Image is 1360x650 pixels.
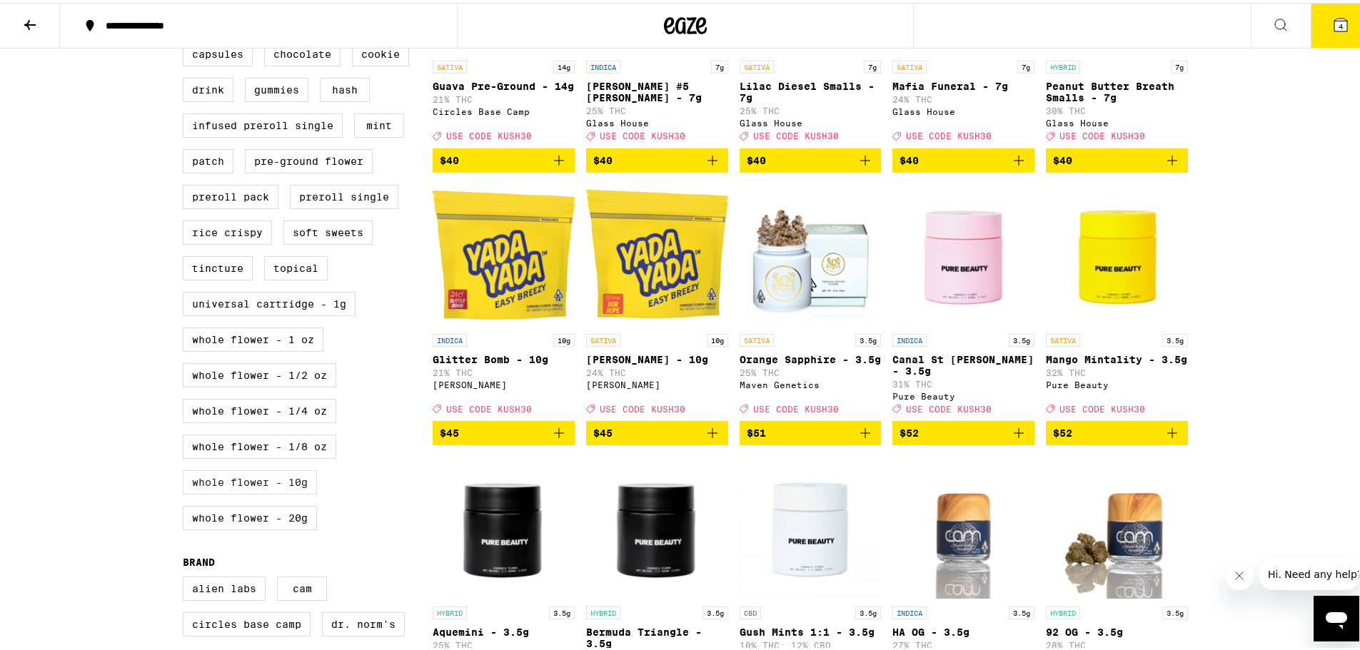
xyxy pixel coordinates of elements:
p: 7g [711,58,728,71]
span: USE CODE KUSH30 [906,402,992,411]
p: HYBRID [1046,604,1080,616]
div: Pure Beauty [892,389,1034,398]
p: 31% THC [892,377,1034,386]
span: USE CODE KUSH30 [1059,129,1145,138]
div: Circles Base Camp [433,104,575,113]
div: Glass House [892,104,1034,113]
p: CBD [740,604,761,616]
button: Add to bag [433,418,575,442]
legend: Brand [183,554,215,565]
span: USE CODE KUSH30 [600,402,685,411]
button: Add to bag [586,418,728,442]
p: 7g [1017,58,1034,71]
p: 3.5g [855,331,881,344]
label: CAM [277,574,327,598]
button: Add to bag [740,418,882,442]
span: $52 [1053,425,1072,436]
label: Patch [183,146,233,171]
span: 4 [1339,19,1343,28]
img: Yada Yada - Bob Hope - 10g [586,181,728,324]
span: $45 [593,425,613,436]
img: CAM - HA OG - 3.5g [892,454,1034,596]
p: SATIVA [740,58,774,71]
p: 3.5g [1009,331,1034,344]
p: [PERSON_NAME] #5 [PERSON_NAME] - 7g [586,78,728,101]
label: Topical [264,253,328,278]
img: Pure Beauty - Mango Mintality - 3.5g [1046,181,1188,324]
button: Add to bag [433,146,575,170]
p: Glitter Bomb - 10g [433,351,575,362]
p: 24% THC [586,365,728,375]
div: Glass House [1046,116,1188,125]
p: 3.5g [702,604,728,616]
a: Open page for Orange Sapphire - 3.5g from Maven Genetics [740,181,882,418]
img: Pure Beauty - Gush Mints 1:1 - 3.5g [740,454,882,596]
label: Dr. Norm's [322,609,405,634]
p: 27% THC [892,638,1034,647]
span: USE CODE KUSH30 [446,402,532,411]
label: Infused Preroll Single [183,111,343,135]
a: Open page for Canal St Runtz - 3.5g from Pure Beauty [892,181,1034,418]
p: 3.5g [1009,604,1034,616]
a: Open page for Glitter Bomb - 10g from Yada Yada [433,181,575,418]
p: 21% THC [433,92,575,101]
p: HYBRID [586,604,620,616]
span: USE CODE KUSH30 [906,129,992,138]
p: 3.5g [549,604,575,616]
label: Drink [183,75,233,99]
p: 25% THC [586,103,728,113]
p: Bermuda Triangle - 3.5g [586,624,728,646]
label: Whole Flower - 20g [183,503,317,527]
iframe: Message from company [1259,556,1359,587]
span: USE CODE KUSH30 [446,129,532,138]
p: 24% THC [892,92,1034,101]
span: $40 [747,152,766,163]
p: 28% THC [1046,638,1188,647]
label: Capsules [183,39,253,64]
img: Pure Beauty - Canal St Runtz - 3.5g [892,181,1034,324]
p: 3.5g [1162,604,1188,616]
button: Add to bag [892,146,1034,170]
span: USE CODE KUSH30 [600,129,685,138]
p: Orange Sapphire - 3.5g [740,351,882,362]
button: Add to bag [586,146,728,170]
p: Mafia Funeral - 7g [892,78,1034,89]
p: 7g [1171,58,1188,71]
span: $51 [747,425,766,436]
label: Whole Flower - 1/8 oz [183,432,336,456]
label: Preroll Pack [183,182,278,206]
div: Pure Beauty [1046,377,1188,387]
p: Peanut Butter Breath Smalls - 7g [1046,78,1188,101]
p: Lilac Diesel Smalls - 7g [740,78,882,101]
span: $45 [440,425,459,436]
img: Pure Beauty - Aquemini - 3.5g [433,454,575,596]
p: SATIVA [586,331,620,344]
p: HYBRID [1046,58,1080,71]
div: Glass House [740,116,882,125]
label: Cookie [352,39,409,64]
label: Preroll Single [290,182,398,206]
p: Mango Mintality - 3.5g [1046,351,1188,362]
span: $40 [593,152,613,163]
p: HYBRID [433,604,467,616]
p: 25% THC [740,103,882,113]
p: 10g [553,331,575,344]
img: CAM - 92 OG - 3.5g [1046,454,1188,596]
p: SATIVA [892,58,927,71]
p: 14g [553,58,575,71]
label: Hash [320,75,370,99]
span: $52 [900,425,919,436]
p: Aquemini - 3.5g [433,624,575,635]
p: 10g [707,331,728,344]
img: Yada Yada - Glitter Bomb - 10g [433,181,575,324]
p: 3.5g [855,604,881,616]
p: INDICA [892,604,927,616]
p: HA OG - 3.5g [892,624,1034,635]
span: USE CODE KUSH30 [753,129,839,138]
p: SATIVA [740,331,774,344]
p: SATIVA [433,58,467,71]
label: Soft Sweets [283,218,373,242]
label: Universal Cartridge - 1g [183,289,356,313]
p: 21% THC [433,365,575,375]
p: Guava Pre-Ground - 14g [433,78,575,89]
